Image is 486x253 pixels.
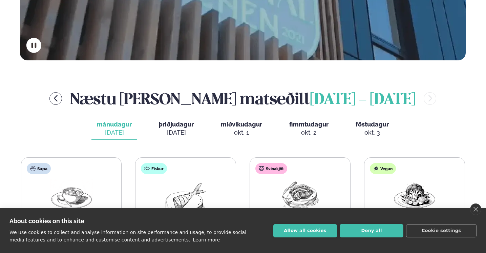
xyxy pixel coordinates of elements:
[393,179,436,211] img: Vegan.png
[310,93,416,108] span: [DATE] - [DATE]
[97,121,132,128] span: mánudagur
[141,163,167,174] div: Fiskur
[27,163,51,174] div: Súpa
[49,92,62,105] button: menu-btn-left
[221,129,262,137] div: okt. 1
[97,129,132,137] div: [DATE]
[424,92,436,105] button: menu-btn-right
[255,163,287,174] div: Svínakjöt
[9,217,84,225] strong: About cookies on this site
[91,118,137,140] button: mánudagur [DATE]
[70,87,416,110] h2: Næstu [PERSON_NAME] matseðill
[164,179,207,223] img: fish.png
[153,118,199,140] button: þriðjudagur [DATE]
[30,166,36,171] img: soup.svg
[370,163,396,174] div: Vegan
[9,230,246,242] p: We use cookies to collect and analyse information on site performance and usage, to provide socia...
[50,179,93,211] img: Soup.png
[159,129,194,137] div: [DATE]
[289,121,329,128] span: fimmtudagur
[289,129,329,137] div: okt. 2
[373,166,379,171] img: Vegan.svg
[215,118,268,140] button: miðvikudagur okt. 1
[259,166,264,171] img: pork.svg
[340,224,403,237] button: Deny all
[193,237,220,242] a: Learn more
[406,224,477,237] button: Cookie settings
[159,121,194,128] span: þriðjudagur
[350,118,394,140] button: föstudagur okt. 3
[221,121,262,128] span: miðvikudagur
[278,179,322,211] img: Pork-Meat.png
[356,121,389,128] span: föstudagur
[284,118,334,140] button: fimmtudagur okt. 2
[144,166,150,171] img: fish.svg
[356,129,389,137] div: okt. 3
[470,203,481,215] a: close
[273,224,337,237] button: Allow all cookies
